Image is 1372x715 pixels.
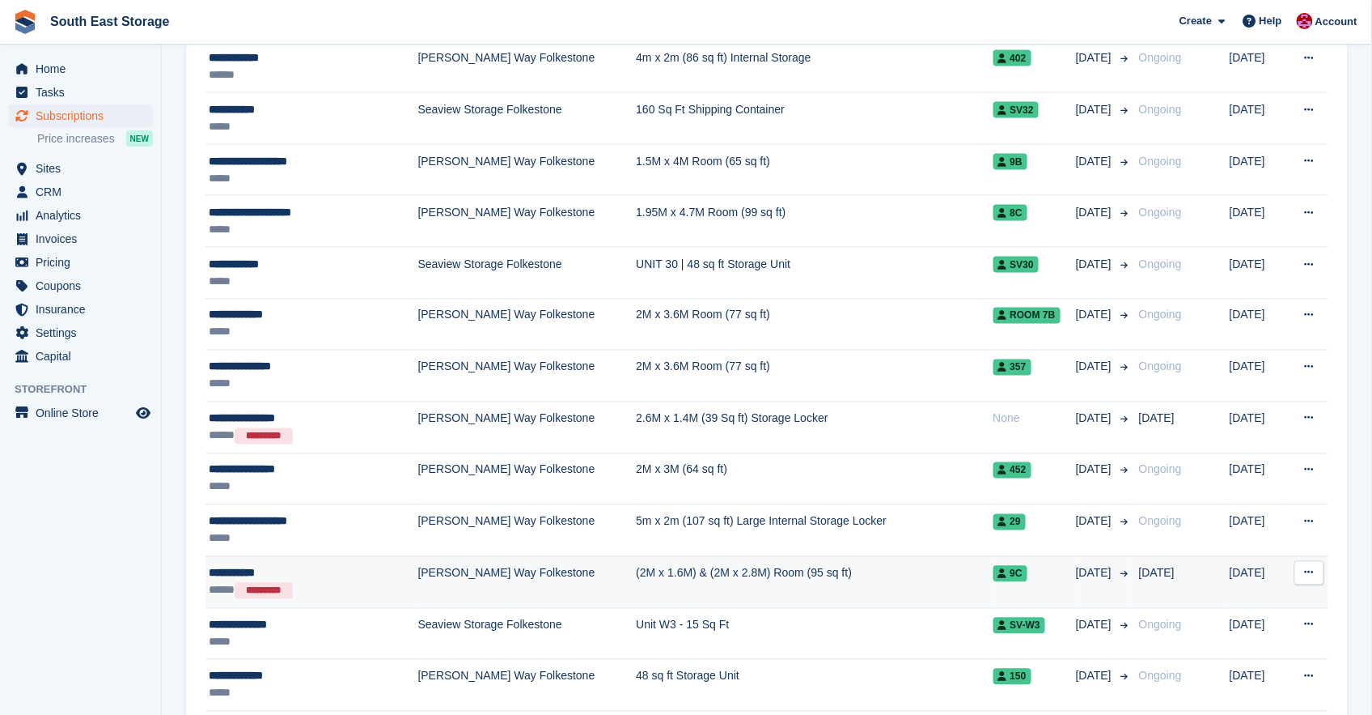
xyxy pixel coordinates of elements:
[418,402,637,453] td: [PERSON_NAME] Way Folkestone
[1230,402,1286,453] td: [DATE]
[418,247,637,299] td: Seaview Storage Folkestone
[1230,351,1286,402] td: [DATE]
[44,8,176,35] a: South East Storage
[636,556,993,608] td: (2M x 1.6M) & (2M x 2.8M) Room (95 sq ft)
[418,196,637,248] td: [PERSON_NAME] Way Folkestone
[418,556,637,608] td: [PERSON_NAME] Way Folkestone
[1139,463,1182,476] span: Ongoing
[36,345,133,368] span: Capital
[1139,309,1182,321] span: Ongoing
[1139,670,1182,683] span: Ongoing
[1076,49,1115,66] span: [DATE]
[8,157,153,180] a: menu
[418,144,637,196] td: [PERSON_NAME] Way Folkestone
[1139,515,1182,528] span: Ongoing
[1139,567,1175,580] span: [DATE]
[636,608,993,660] td: Unit W3 - 15 Sq Ft
[1076,359,1115,376] span: [DATE]
[8,251,153,274] a: menu
[636,144,993,196] td: 1.5M x 4M Room (65 sq ft)
[36,204,133,227] span: Analytics
[1139,619,1182,632] span: Ongoing
[1230,196,1286,248] td: [DATE]
[1139,51,1182,64] span: Ongoing
[1315,14,1357,30] span: Account
[1230,660,1286,712] td: [DATE]
[1076,617,1115,634] span: [DATE]
[13,10,37,34] img: stora-icon-8386f47178a22dfd0bd8f6a31ec36ba5ce8667c1dd55bd0f319d3a0aa187defe.svg
[993,618,1045,634] span: SV-W3
[636,41,993,93] td: 4m x 2m (86 sq ft) Internal Storage
[418,660,637,712] td: [PERSON_NAME] Way Folkestone
[8,228,153,250] a: menu
[636,505,993,557] td: 5m x 2m (107 sq ft) Large Internal Storage Locker
[993,462,1031,479] span: 452
[636,93,993,145] td: 160 Sq Ft Shipping Container
[8,345,153,368] a: menu
[1139,412,1175,425] span: [DATE]
[993,205,1027,221] span: 8C
[993,566,1027,582] span: 9C
[1139,360,1182,373] span: Ongoing
[636,247,993,299] td: UNIT 30 | 48 sq ft Storage Unit
[1076,307,1115,324] span: [DATE]
[8,81,153,104] a: menu
[993,514,1026,530] span: 29
[8,321,153,344] a: menu
[418,41,637,93] td: [PERSON_NAME] Way Folkestone
[1139,155,1182,168] span: Ongoing
[36,228,133,250] span: Invoices
[1076,668,1115,685] span: [DATE]
[1076,565,1115,582] span: [DATE]
[1076,204,1115,221] span: [DATE]
[1076,462,1115,479] span: [DATE]
[993,154,1027,170] span: 9B
[993,360,1031,376] span: 357
[993,257,1039,273] span: SV30
[8,104,153,127] a: menu
[36,402,133,424] span: Online Store
[1297,13,1313,29] img: Roger Norris
[8,181,153,203] a: menu
[418,299,637,351] td: [PERSON_NAME] Way Folkestone
[36,275,133,297] span: Coupons
[1230,144,1286,196] td: [DATE]
[8,57,153,80] a: menu
[8,275,153,297] a: menu
[1230,556,1286,608] td: [DATE]
[418,453,637,505] td: [PERSON_NAME] Way Folkestone
[36,251,133,274] span: Pricing
[636,351,993,402] td: 2M x 3.6M Room (77 sq ft)
[133,403,153,423] a: Preview store
[36,181,133,203] span: CRM
[126,130,153,147] div: NEW
[636,660,993,712] td: 48 sq ft Storage Unit
[36,157,133,180] span: Sites
[418,93,637,145] td: Seaview Storage Folkestone
[37,131,115,147] span: Price increases
[1230,505,1286,557] td: [DATE]
[993,411,1076,428] div: None
[636,402,993,453] td: 2.6M x 1.4M (39 Sq ft) Storage Locker
[1076,153,1115,170] span: [DATE]
[36,57,133,80] span: Home
[1230,41,1286,93] td: [DATE]
[36,321,133,344] span: Settings
[1260,13,1282,29] span: Help
[993,102,1039,118] span: SV32
[36,81,133,104] span: Tasks
[1139,103,1182,116] span: Ongoing
[993,669,1031,685] span: 150
[418,505,637,557] td: [PERSON_NAME] Way Folkestone
[636,453,993,505] td: 2M x 3M (64 sq ft)
[8,298,153,321] a: menu
[1230,247,1286,299] td: [DATE]
[1230,608,1286,660] td: [DATE]
[1139,206,1182,219] span: Ongoing
[1230,93,1286,145] td: [DATE]
[993,50,1031,66] span: 402
[1076,411,1115,428] span: [DATE]
[636,299,993,351] td: 2M x 3.6M Room (77 sq ft)
[1076,256,1115,273] span: [DATE]
[636,196,993,248] td: 1.95M x 4.7M Room (99 sq ft)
